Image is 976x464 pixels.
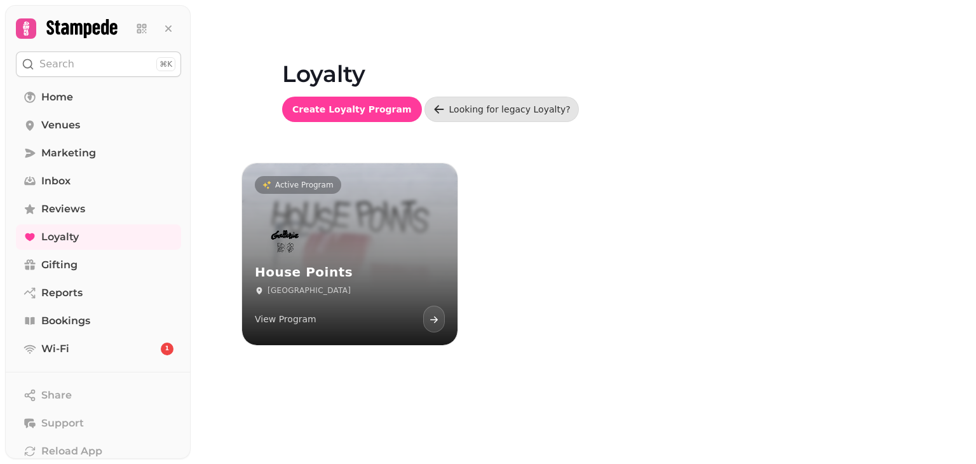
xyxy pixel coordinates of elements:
[41,257,78,273] span: Gifting
[255,264,445,280] h3: House Points
[41,229,79,245] span: Loyalty
[16,196,181,222] a: Reviews
[282,97,422,122] button: Create Loyalty Program
[41,388,72,403] span: Share
[41,444,102,459] span: Reload App
[268,285,351,296] p: [GEOGRAPHIC_DATA]
[275,180,334,190] p: Active Program
[41,341,69,357] span: Wi-Fi
[16,113,181,138] a: Venues
[156,57,175,71] div: ⌘K
[41,90,73,105] span: Home
[16,252,181,278] a: Gifting
[16,336,181,362] a: Wi-Fi1
[255,226,316,257] img: House Points
[41,174,71,189] span: Inbox
[41,285,83,301] span: Reports
[16,224,181,250] a: Loyalty
[282,31,892,86] h1: Loyalty
[41,416,84,431] span: Support
[449,103,571,116] div: Looking for legacy Loyalty?
[16,308,181,334] a: Bookings
[16,411,181,436] button: Support
[41,313,90,329] span: Bookings
[41,146,96,161] span: Marketing
[41,118,80,133] span: Venues
[16,280,181,306] a: Reports
[39,57,74,72] p: Search
[16,383,181,408] button: Share
[16,439,181,464] button: Reload App
[16,140,181,166] a: Marketing
[16,85,181,110] a: Home
[292,105,412,114] span: Create Loyalty Program
[242,163,457,345] a: Active ProgramHouse PointsHouse Points[GEOGRAPHIC_DATA]View Program
[41,201,85,217] span: Reviews
[424,97,579,122] a: Looking for legacy Loyalty?
[16,51,181,77] button: Search⌘K
[16,168,181,194] a: Inbox
[255,313,316,325] p: View Program
[165,345,169,353] span: 1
